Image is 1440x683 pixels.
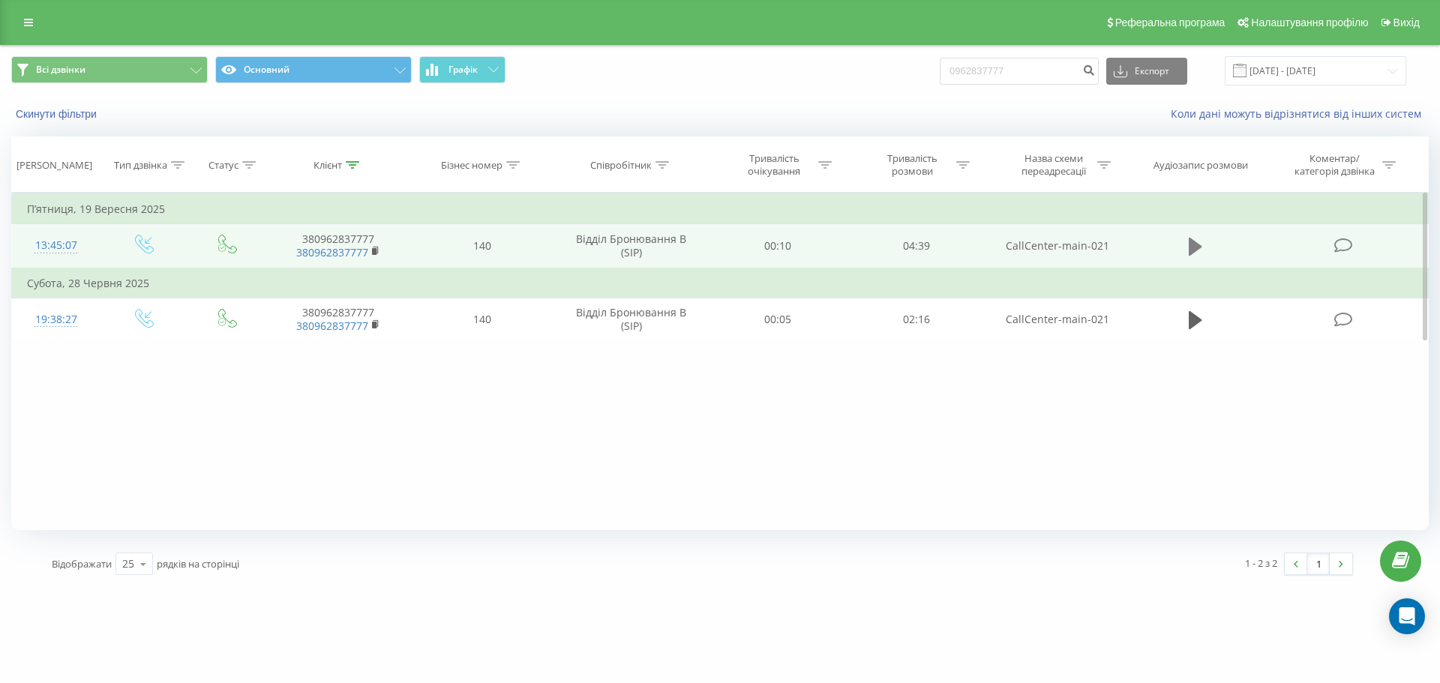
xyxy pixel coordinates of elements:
[114,159,167,172] div: Тип дзвінка
[36,64,85,76] span: Всі дзвінки
[1307,553,1330,574] a: 1
[12,194,1429,224] td: П’ятниця, 19 Вересня 2025
[11,107,104,121] button: Скинути фільтри
[266,298,410,341] td: 380962837777
[12,268,1429,298] td: Субота, 28 Червня 2025
[208,159,238,172] div: Статус
[313,159,342,172] div: Клієнт
[1153,159,1248,172] div: Аудіозапис розмови
[16,159,92,172] div: [PERSON_NAME]
[1245,556,1277,571] div: 1 - 2 з 2
[709,298,847,341] td: 00:05
[296,245,368,259] a: 380962837777
[847,298,985,341] td: 02:16
[847,224,985,268] td: 04:39
[122,556,134,571] div: 25
[1171,106,1429,121] a: Коли дані можуть відрізнятися вiд інших систем
[985,224,1129,268] td: CallCenter-main-021
[1393,16,1420,28] span: Вихід
[1115,16,1225,28] span: Реферальна програма
[590,159,652,172] div: Співробітник
[27,231,85,260] div: 13:45:07
[872,152,952,178] div: Тривалість розмови
[410,298,554,341] td: 140
[985,298,1129,341] td: CallCenter-main-021
[441,159,502,172] div: Бізнес номер
[296,319,368,333] a: 380962837777
[27,305,85,334] div: 19:38:27
[52,557,112,571] span: Відображати
[266,224,410,268] td: 380962837777
[1291,152,1378,178] div: Коментар/категорія дзвінка
[157,557,239,571] span: рядків на сторінці
[448,64,478,75] span: Графік
[1106,58,1187,85] button: Експорт
[419,56,505,83] button: Графік
[709,224,847,268] td: 00:10
[734,152,814,178] div: Тривалість очікування
[553,298,709,341] td: Відділ Бронювання B (SIP)
[11,56,208,83] button: Всі дзвінки
[1389,598,1425,634] div: Open Intercom Messenger
[553,224,709,268] td: Відділ Бронювання B (SIP)
[1251,16,1368,28] span: Налаштування профілю
[1013,152,1093,178] div: Назва схеми переадресації
[215,56,412,83] button: Основний
[940,58,1099,85] input: Пошук за номером
[410,224,554,268] td: 140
